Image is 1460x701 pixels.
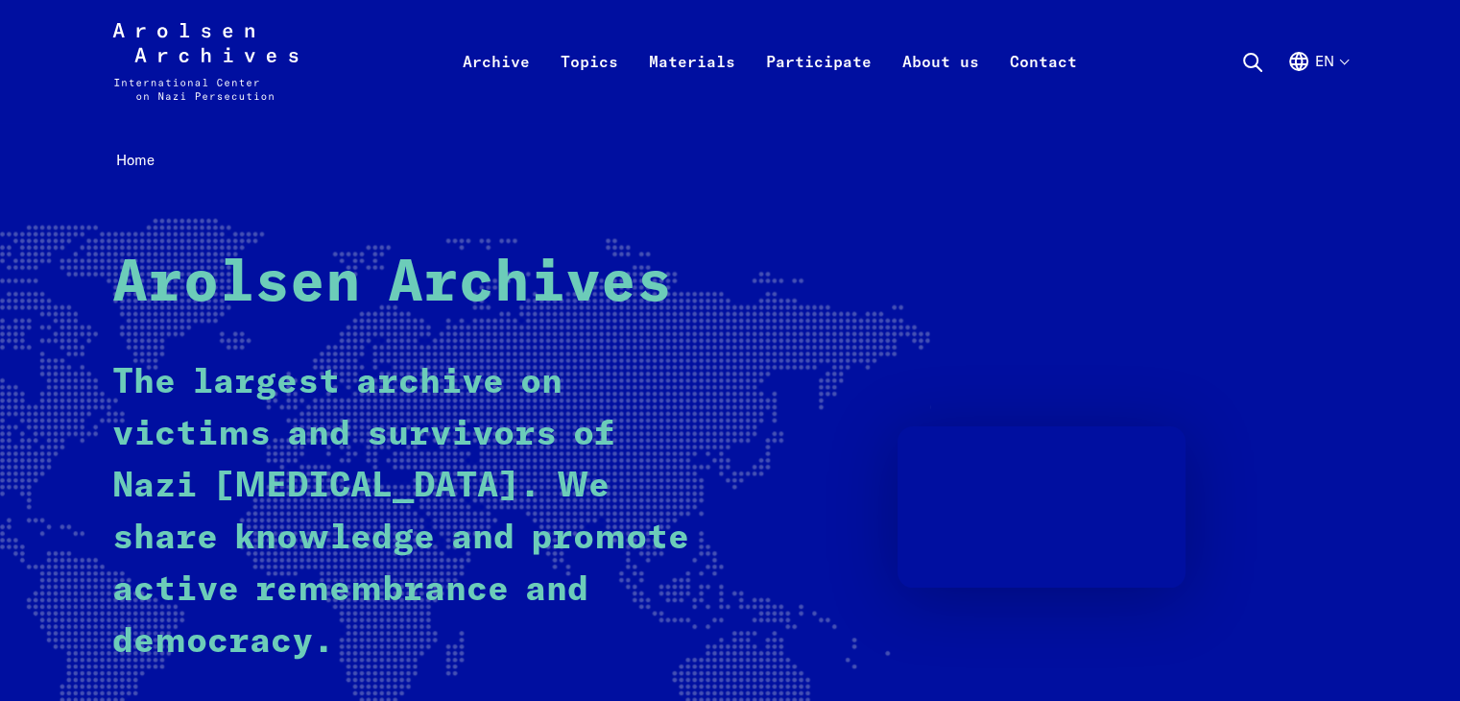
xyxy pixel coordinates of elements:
[1287,50,1348,119] button: English, language selection
[112,146,1349,176] nav: Breadcrumb
[447,46,545,123] a: Archive
[447,23,1092,100] nav: Primary
[634,46,751,123] a: Materials
[751,46,887,123] a: Participate
[116,151,155,169] span: Home
[887,46,994,123] a: About us
[112,255,672,313] strong: Arolsen Archives
[545,46,634,123] a: Topics
[112,357,697,668] p: The largest archive on victims and survivors of Nazi [MEDICAL_DATA]. We share knowledge and promo...
[994,46,1092,123] a: Contact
